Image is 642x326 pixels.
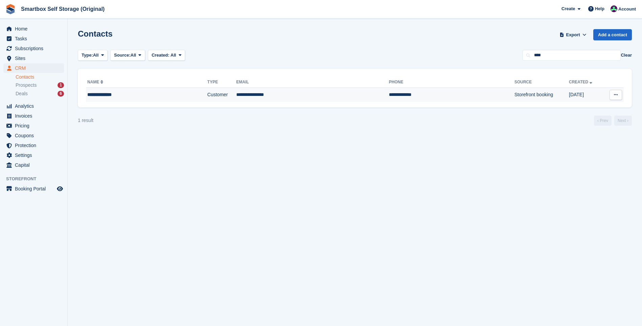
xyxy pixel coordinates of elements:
a: menu [3,160,64,170]
span: Capital [15,160,56,170]
th: Email [236,77,389,88]
a: menu [3,34,64,43]
span: Storefront [6,176,67,182]
span: Prospects [16,82,37,88]
span: All [171,53,176,58]
span: Coupons [15,131,56,140]
td: Customer [207,88,236,102]
th: Phone [389,77,514,88]
td: [DATE] [569,88,604,102]
a: menu [3,24,64,34]
button: Created: All [148,50,185,61]
a: Add a contact [593,29,632,40]
th: Type [207,77,236,88]
nav: Page [593,116,633,126]
a: Contacts [16,74,64,80]
a: menu [3,121,64,130]
a: menu [3,111,64,121]
a: menu [3,141,64,150]
span: Booking Portal [15,184,56,193]
button: Source: All [110,50,145,61]
a: Deals 6 [16,90,64,97]
span: Analytics [15,101,56,111]
a: menu [3,131,64,140]
div: 1 result [78,117,93,124]
a: menu [3,150,64,160]
img: stora-icon-8386f47178a22dfd0bd8f6a31ec36ba5ce8667c1dd55bd0f319d3a0aa187defe.svg [5,4,16,14]
span: Sites [15,54,56,63]
div: 1 [58,82,64,88]
span: Pricing [15,121,56,130]
a: menu [3,54,64,63]
a: Next [614,116,632,126]
th: Source [514,77,569,88]
a: Preview store [56,185,64,193]
span: Settings [15,150,56,160]
h1: Contacts [78,29,113,38]
a: menu [3,101,64,111]
span: Subscriptions [15,44,56,53]
a: Name [87,80,105,84]
button: Clear [621,52,632,59]
span: Type: [82,52,93,59]
span: Account [618,6,636,13]
span: Created: [152,53,170,58]
span: Help [595,5,604,12]
div: 6 [58,91,64,97]
a: menu [3,184,64,193]
td: Storefront booking [514,88,569,102]
button: Export [558,29,588,40]
span: Create [561,5,575,12]
span: Deals [16,90,28,97]
a: Created [569,80,594,84]
a: Prospects 1 [16,82,64,89]
button: Type: All [78,50,108,61]
span: Tasks [15,34,56,43]
span: Export [566,32,580,38]
span: Source: [114,52,130,59]
span: Home [15,24,56,34]
a: menu [3,63,64,73]
a: menu [3,44,64,53]
span: All [93,52,99,59]
span: Invoices [15,111,56,121]
span: CRM [15,63,56,73]
span: Protection [15,141,56,150]
img: Alex Selenitsas [611,5,617,12]
span: All [131,52,136,59]
a: Smartbox Self Storage (Original) [18,3,107,15]
a: Previous [594,116,612,126]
